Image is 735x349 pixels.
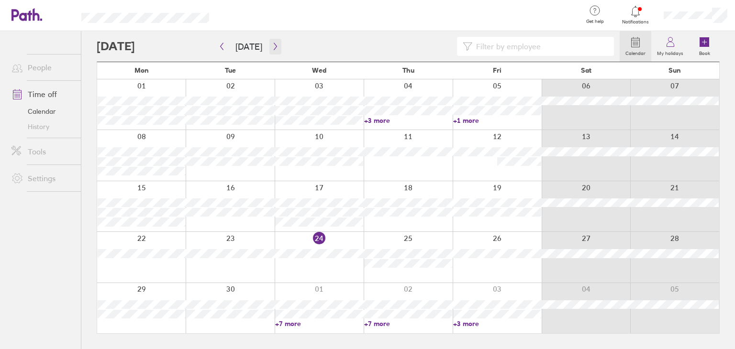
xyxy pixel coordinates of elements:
[693,48,716,56] label: Book
[668,66,681,74] span: Sun
[4,119,81,134] a: History
[4,142,81,161] a: Tools
[4,169,81,188] a: Settings
[4,104,81,119] a: Calendar
[453,116,541,125] a: +1 more
[689,31,720,62] a: Book
[4,58,81,77] a: People
[651,31,689,62] a: My holidays
[228,39,270,55] button: [DATE]
[4,85,81,104] a: Time off
[364,116,452,125] a: +3 more
[225,66,236,74] span: Tue
[364,319,452,328] a: +7 more
[651,48,689,56] label: My holidays
[134,66,149,74] span: Mon
[620,48,651,56] label: Calendar
[402,66,414,74] span: Thu
[579,19,611,24] span: Get help
[453,319,541,328] a: +3 more
[472,37,608,55] input: Filter by employee
[581,66,591,74] span: Sat
[275,319,363,328] a: +7 more
[620,5,651,25] a: Notifications
[312,66,326,74] span: Wed
[493,66,501,74] span: Fri
[620,19,651,25] span: Notifications
[620,31,651,62] a: Calendar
